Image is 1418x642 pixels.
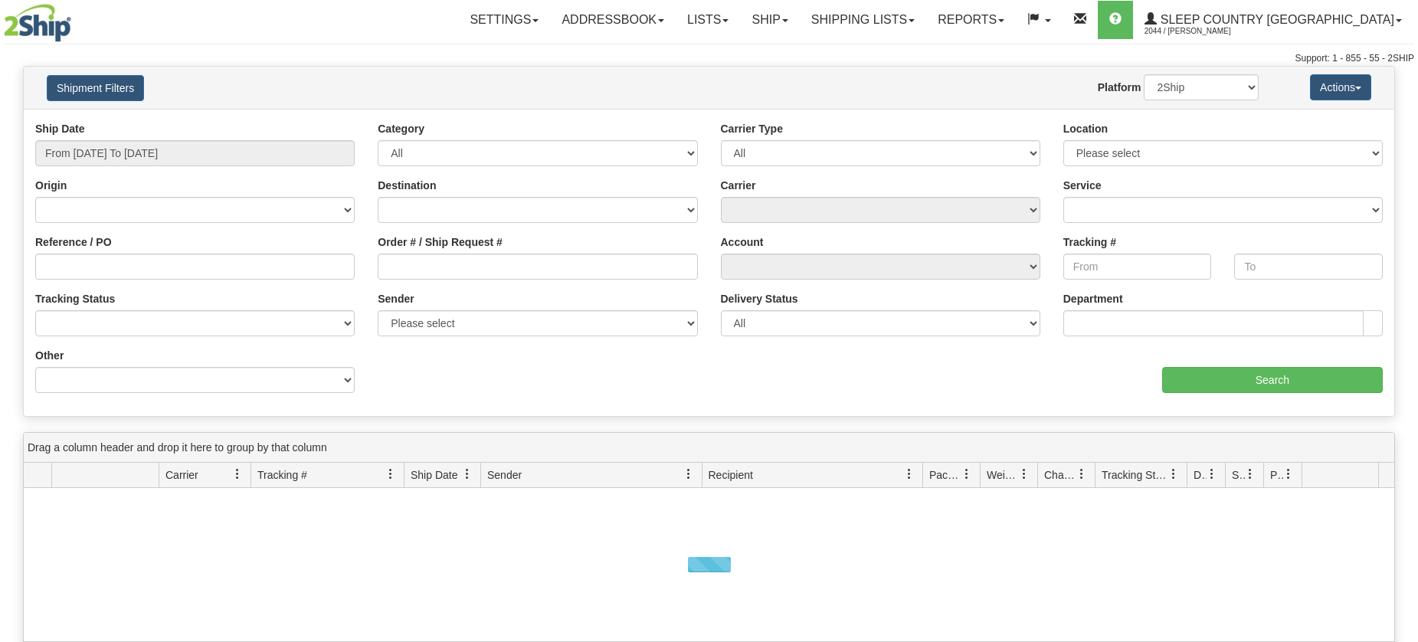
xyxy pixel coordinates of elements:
[35,178,67,193] label: Origin
[1232,467,1245,483] span: Shipment Issues
[378,234,503,250] label: Order # / Ship Request #
[709,467,753,483] span: Recipient
[1270,467,1283,483] span: Pickup Status
[378,461,404,487] a: Tracking # filter column settings
[165,467,198,483] span: Carrier
[1063,121,1108,136] label: Location
[257,467,307,483] span: Tracking #
[487,467,522,483] span: Sender
[1276,461,1302,487] a: Pickup Status filter column settings
[550,1,676,39] a: Addressbook
[458,1,550,39] a: Settings
[411,467,457,483] span: Ship Date
[224,461,251,487] a: Carrier filter column settings
[676,1,740,39] a: Lists
[1133,1,1413,39] a: Sleep Country [GEOGRAPHIC_DATA] 2044 / [PERSON_NAME]
[1199,461,1225,487] a: Delivery Status filter column settings
[721,178,756,193] label: Carrier
[954,461,980,487] a: Packages filter column settings
[378,121,424,136] label: Category
[926,1,1016,39] a: Reports
[1237,461,1263,487] a: Shipment Issues filter column settings
[4,52,1414,65] div: Support: 1 - 855 - 55 - 2SHIP
[378,291,414,306] label: Sender
[721,291,798,306] label: Delivery Status
[1098,80,1141,95] label: Platform
[24,433,1394,463] div: grid grouping header
[35,121,85,136] label: Ship Date
[896,461,922,487] a: Recipient filter column settings
[929,467,961,483] span: Packages
[1063,234,1116,250] label: Tracking #
[1063,291,1123,306] label: Department
[1157,13,1394,26] span: Sleep Country [GEOGRAPHIC_DATA]
[1145,24,1259,39] span: 2044 / [PERSON_NAME]
[1011,461,1037,487] a: Weight filter column settings
[721,234,764,250] label: Account
[1162,367,1383,393] input: Search
[35,291,115,306] label: Tracking Status
[378,178,436,193] label: Destination
[1194,467,1207,483] span: Delivery Status
[35,348,64,363] label: Other
[1234,254,1383,280] input: To
[35,234,112,250] label: Reference / PO
[1102,467,1168,483] span: Tracking Status
[987,467,1019,483] span: Weight
[721,121,783,136] label: Carrier Type
[1044,467,1076,483] span: Charge
[1063,178,1102,193] label: Service
[676,461,702,487] a: Sender filter column settings
[4,4,71,42] img: logo2044.jpg
[454,461,480,487] a: Ship Date filter column settings
[740,1,799,39] a: Ship
[1063,254,1212,280] input: From
[800,1,926,39] a: Shipping lists
[47,75,144,101] button: Shipment Filters
[1161,461,1187,487] a: Tracking Status filter column settings
[1069,461,1095,487] a: Charge filter column settings
[1310,74,1371,100] button: Actions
